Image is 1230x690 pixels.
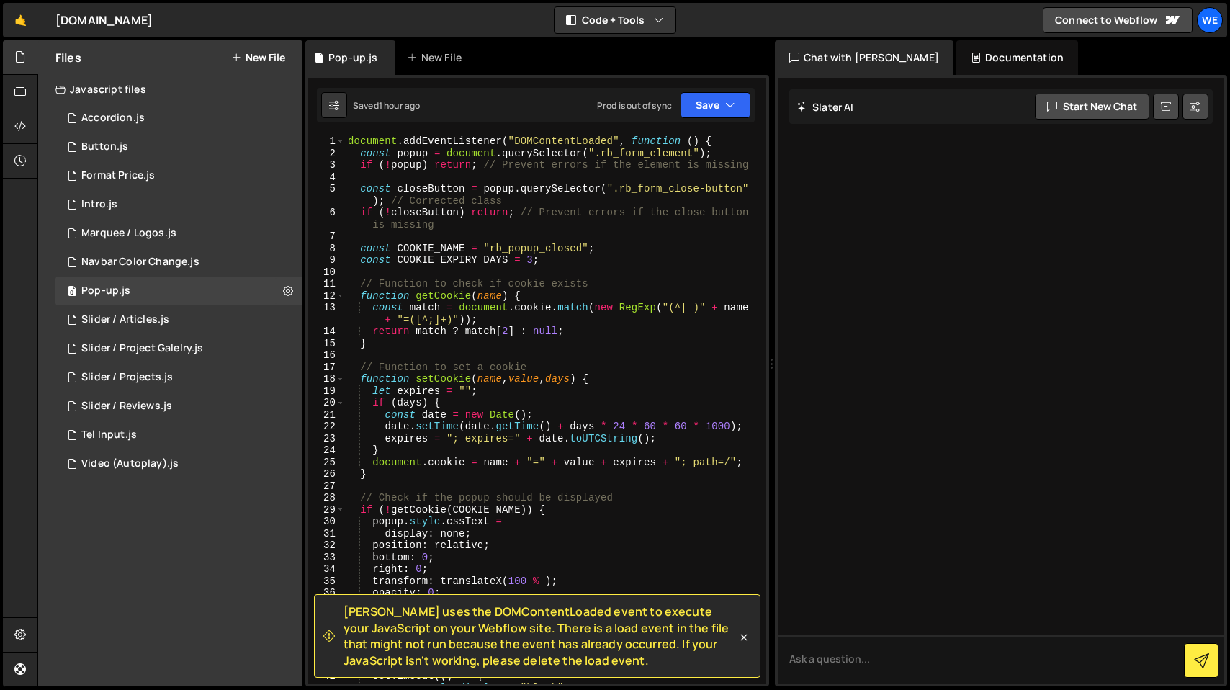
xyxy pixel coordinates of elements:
div: 6 [308,207,345,230]
div: 29 [308,504,345,516]
div: 34 [308,563,345,575]
div: 1 hour ago [379,99,421,112]
div: 22 [308,421,345,433]
div: 1 [308,135,345,148]
div: 16 [308,349,345,362]
div: 38 [308,611,345,635]
div: 2 [308,148,345,160]
span: 0 [68,287,76,298]
div: 28 [308,492,345,504]
div: 5 [308,183,345,207]
div: 14 [308,326,345,338]
div: 12727/34385.js [55,161,302,190]
div: [DOMAIN_NAME] [55,12,153,29]
div: Pop-up.js [328,50,377,65]
div: 12727/33207.js [55,248,302,277]
a: 🤙 [3,3,38,37]
div: Video (Autoplay).js [81,457,179,470]
button: Code + Tools [555,7,675,33]
div: 25 [308,457,345,469]
div: 3 [308,159,345,171]
h2: Files [55,50,81,66]
div: 9 [308,254,345,266]
div: Slider / Articles.js [81,313,169,326]
div: Format Price.js [81,169,155,182]
div: 30 [308,516,345,528]
div: 36 [308,587,345,599]
div: 31 [308,528,345,540]
div: Javascript files [38,75,302,104]
div: 12727/33513.js [55,190,302,219]
div: 21 [308,409,345,421]
div: 12727/33405.js [55,104,302,133]
div: Navbar Color Change.js [81,256,199,269]
div: Documentation [956,40,1078,75]
div: Accordion.js [81,112,145,125]
div: Tel Input.js [81,429,137,442]
div: 42 [308,671,345,683]
a: Connect to Webflow [1043,7,1193,33]
h2: Slater AI [796,100,854,114]
div: 18 [308,373,345,385]
div: 8 [308,243,345,255]
div: 12727/35332.js [55,421,302,449]
div: 15 [308,338,345,350]
div: 12727/32116.js [55,334,302,363]
div: Prod is out of sync [597,99,672,112]
button: New File [231,52,285,63]
div: 40 [308,647,345,659]
div: 24 [308,444,345,457]
div: Saved [353,99,420,112]
div: 10 [308,266,345,279]
div: 12727/33357.js [55,277,302,305]
div: 7 [308,230,345,243]
div: Slider / Reviews.js [81,400,172,413]
div: 19 [308,385,345,398]
div: 12727/31278.js [55,363,302,392]
div: 12727/33430.js [55,449,302,478]
div: 4 [308,171,345,184]
div: 23 [308,433,345,445]
div: 17 [308,362,345,374]
div: 41 [308,658,345,671]
div: 13 [308,302,345,326]
span: [PERSON_NAME] uses the DOMContentLoaded event to execute your JavaScript on your Webflow site. Th... [344,604,737,668]
button: Start new chat [1035,94,1149,120]
div: Slider / Projects.js [81,371,173,384]
div: Marquee / Logos.js [81,227,176,240]
div: 12727/31352.js [55,305,302,334]
div: 37 [308,599,345,611]
div: Pop-up.js [81,284,130,297]
div: Button.js [81,140,128,153]
div: 33 [308,552,345,564]
div: 11 [308,278,345,290]
div: Slider / Project Galelry.js [81,342,203,355]
div: Intro.js [81,198,117,211]
div: New File [407,50,467,65]
div: 12727/31351.js [55,392,302,421]
a: We [1197,7,1223,33]
div: 26 [308,468,345,480]
div: 12727/31175.js [55,219,302,248]
div: 12727/31634.js [55,133,302,161]
div: 35 [308,575,345,588]
div: 27 [308,480,345,493]
div: 32 [308,539,345,552]
div: 39 [308,635,345,647]
div: 20 [308,397,345,409]
div: Chat with [PERSON_NAME] [775,40,953,75]
div: 12 [308,290,345,303]
button: Save [681,92,750,118]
